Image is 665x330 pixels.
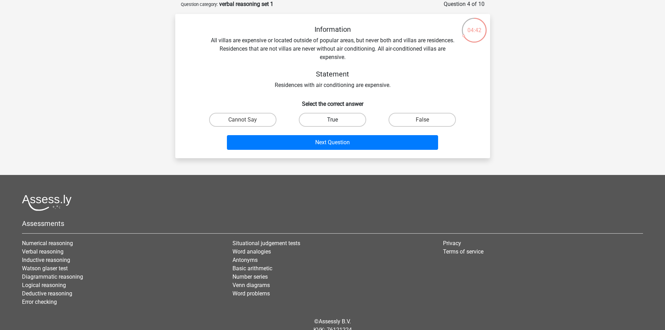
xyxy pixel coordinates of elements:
[232,273,268,280] a: Number series
[209,70,457,78] h5: Statement
[22,265,68,272] a: Watson glaser test
[443,248,483,255] a: Terms of service
[22,195,72,211] img: Assessly logo
[232,240,300,247] a: Situational judgement tests
[186,95,479,107] h6: Select the correct answer
[389,113,456,127] label: False
[443,240,461,247] a: Privacy
[209,113,276,127] label: Cannot Say
[22,240,73,247] a: Numerical reasoning
[22,282,66,288] a: Logical reasoning
[22,290,72,297] a: Deductive reasoning
[219,1,273,7] strong: verbal reasoning set 1
[232,257,258,263] a: Antonyms
[22,257,70,263] a: Inductive reasoning
[181,2,218,7] small: Question category:
[209,25,457,34] h5: Information
[461,17,487,35] div: 04:42
[22,219,643,228] h5: Assessments
[22,248,64,255] a: Verbal reasoning
[232,248,271,255] a: Word analogies
[319,318,351,325] a: Assessly B.V.
[22,299,57,305] a: Error checking
[299,113,366,127] label: True
[186,25,479,89] div: All villas are expensive or located outside of popular areas, but never both and villas are resid...
[22,273,83,280] a: Diagrammatic reasoning
[227,135,438,150] button: Next Question
[232,282,270,288] a: Venn diagrams
[232,290,270,297] a: Word problems
[232,265,272,272] a: Basic arithmetic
